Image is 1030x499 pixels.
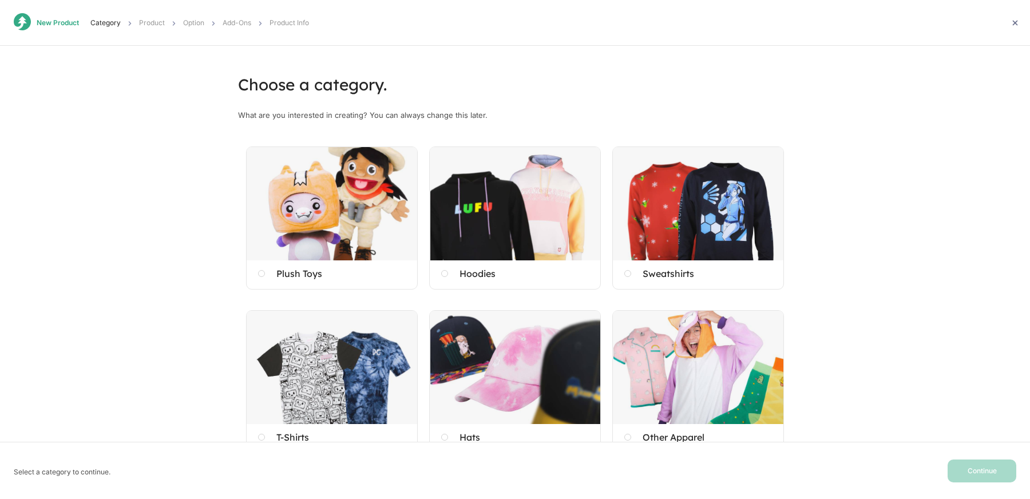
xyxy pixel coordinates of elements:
span: New Product [37,18,79,27]
span: Select a category to continue. [14,468,110,476]
span: Product [139,18,165,27]
span: T-Shirts [276,431,309,443]
span: Other Apparel [643,431,704,443]
span: Category [90,18,121,27]
span: Add-Ons [223,18,251,27]
span: Option [183,18,204,27]
span: Sweatshirts [643,268,694,279]
span: Hoodies [459,268,496,279]
span: Product Info [270,18,309,27]
span: What are you interested in creating? You can always change this later. [238,109,792,121]
h1: Choose a category. [238,74,792,94]
span: Hats [459,431,480,443]
span: Plush Toys [276,268,322,279]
